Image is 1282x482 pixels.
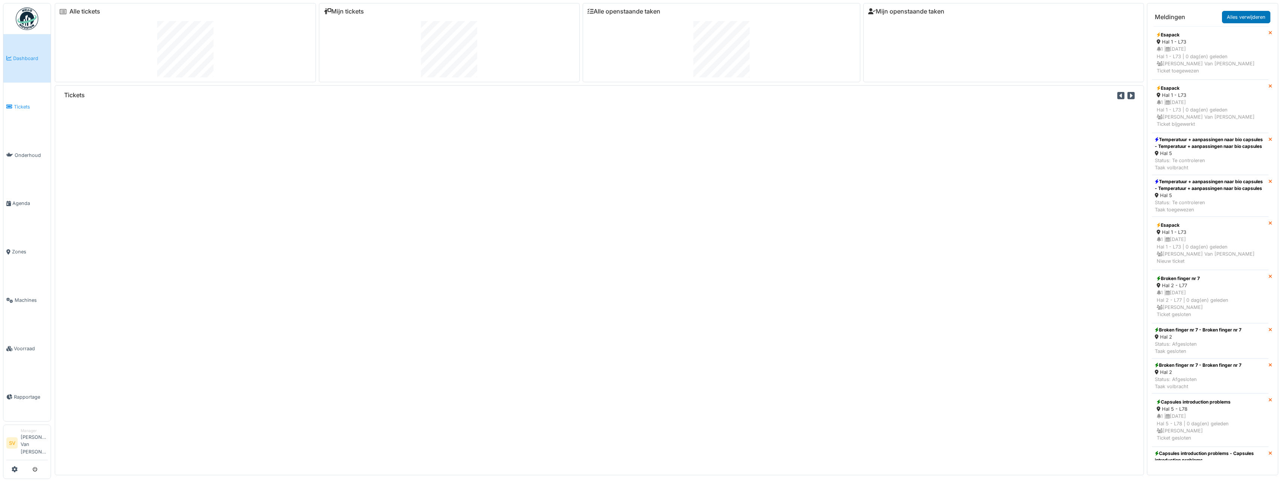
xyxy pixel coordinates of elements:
div: Status: Afgesloten Taak volbracht [1155,376,1241,390]
a: Agenda [3,179,51,228]
span: Rapportage [14,393,48,401]
a: Dashboard [3,34,51,83]
span: Machines [15,297,48,304]
div: Temperatuur + aanpassingen naar bio capsules - Temperatuur + aanpassingen naar bio capsules [1155,136,1265,150]
div: Manager [21,428,48,434]
h6: Tickets [64,92,85,99]
div: Hal 5 [1155,150,1265,157]
a: Tickets [3,83,51,131]
a: Esapack Hal 1 - L73 1 |[DATE]Hal 1 - L73 | 0 dag(en) geleden [PERSON_NAME] Van [PERSON_NAME]Nieuw... [1152,217,1268,270]
li: SV [6,437,18,449]
div: Broken finger nr 7 [1157,275,1264,282]
div: Temperatuur + aanpassingen naar bio capsules - Temperatuur + aanpassingen naar bio capsules [1155,178,1265,192]
div: Broken finger nr 7 - Broken finger nr 7 [1155,362,1241,369]
div: Esapack [1157,85,1264,92]
a: SV Manager[PERSON_NAME] Van [PERSON_NAME] [6,428,48,460]
a: Broken finger nr 7 Hal 2 - L77 1 |[DATE]Hal 2 - L77 | 0 dag(en) geleden [PERSON_NAME]Ticket gesloten [1152,270,1268,323]
span: Onderhoud [15,152,48,159]
div: 1 | [DATE] Hal 5 - L78 | 0 dag(en) geleden [PERSON_NAME] Ticket gesloten [1157,413,1264,441]
div: 1 | [DATE] Hal 1 - L73 | 0 dag(en) geleden [PERSON_NAME] Van [PERSON_NAME] Ticket toegewezen [1157,45,1264,74]
span: Tickets [14,103,48,110]
a: Temperatuur + aanpassingen naar bio capsules - Temperatuur + aanpassingen naar bio capsules Hal 5... [1152,133,1268,175]
div: 1 | [DATE] Hal 1 - L73 | 0 dag(en) geleden [PERSON_NAME] Van [PERSON_NAME] Ticket bijgewerkt [1157,99,1264,128]
li: [PERSON_NAME] Van [PERSON_NAME] [21,428,48,458]
div: Status: Te controleren Taak toegewezen [1155,199,1265,213]
div: Esapack [1157,32,1264,38]
a: Broken finger nr 7 - Broken finger nr 7 Hal 2 Status: AfgeslotenTaak gesloten [1152,323,1268,358]
a: Broken finger nr 7 - Broken finger nr 7 Hal 2 Status: AfgeslotenTaak volbracht [1152,358,1268,394]
span: Zones [12,248,48,255]
div: Status: Afgesloten Taak gesloten [1155,340,1241,355]
a: Alle openstaande taken [588,8,660,15]
a: Machines [3,276,51,324]
div: Broken finger nr 7 - Broken finger nr 7 [1155,327,1241,333]
div: 1 | [DATE] Hal 1 - L73 | 0 dag(en) geleden [PERSON_NAME] Van [PERSON_NAME] Nieuw ticket [1157,236,1264,265]
a: Temperatuur + aanpassingen naar bio capsules - Temperatuur + aanpassingen naar bio capsules Hal 5... [1152,175,1268,217]
a: Esapack Hal 1 - L73 1 |[DATE]Hal 1 - L73 | 0 dag(en) geleden [PERSON_NAME] Van [PERSON_NAME]Ticke... [1152,80,1268,133]
h6: Meldingen [1155,14,1185,21]
div: Status: Te controleren Taak volbracht [1155,157,1265,171]
div: Hal 5 - L78 [1157,405,1264,413]
a: Esapack Hal 1 - L73 1 |[DATE]Hal 1 - L73 | 0 dag(en) geleden [PERSON_NAME] Van [PERSON_NAME]Ticke... [1152,26,1268,80]
div: Hal 5 [1155,192,1265,199]
div: Hal 1 - L73 [1157,229,1264,236]
a: Capsules introduction problems Hal 5 - L78 1 |[DATE]Hal 5 - L78 | 0 dag(en) geleden [PERSON_NAME]... [1152,393,1268,447]
span: Dashboard [13,55,48,62]
a: Mijn tickets [324,8,364,15]
a: Voorraad [3,324,51,373]
div: Hal 1 - L73 [1157,38,1264,45]
div: Capsules introduction problems - Capsules introduction problems [1155,450,1265,464]
span: Voorraad [14,345,48,352]
div: Hal 1 - L73 [1157,92,1264,99]
a: Zones [3,227,51,276]
a: Rapportage [3,373,51,421]
div: Capsules introduction problems [1157,399,1264,405]
a: Alle tickets [69,8,100,15]
div: Hal 2 [1155,369,1241,376]
div: 1 | [DATE] Hal 2 - L77 | 0 dag(en) geleden [PERSON_NAME] Ticket gesloten [1157,289,1264,318]
img: Badge_color-CXgf-gQk.svg [16,8,38,30]
span: Agenda [12,200,48,207]
a: Onderhoud [3,131,51,179]
div: Hal 2 [1155,333,1241,340]
div: Hal 2 - L77 [1157,282,1264,289]
div: Esapack [1157,222,1264,229]
a: Alles verwijderen [1222,11,1270,23]
a: Mijn openstaande taken [868,8,944,15]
